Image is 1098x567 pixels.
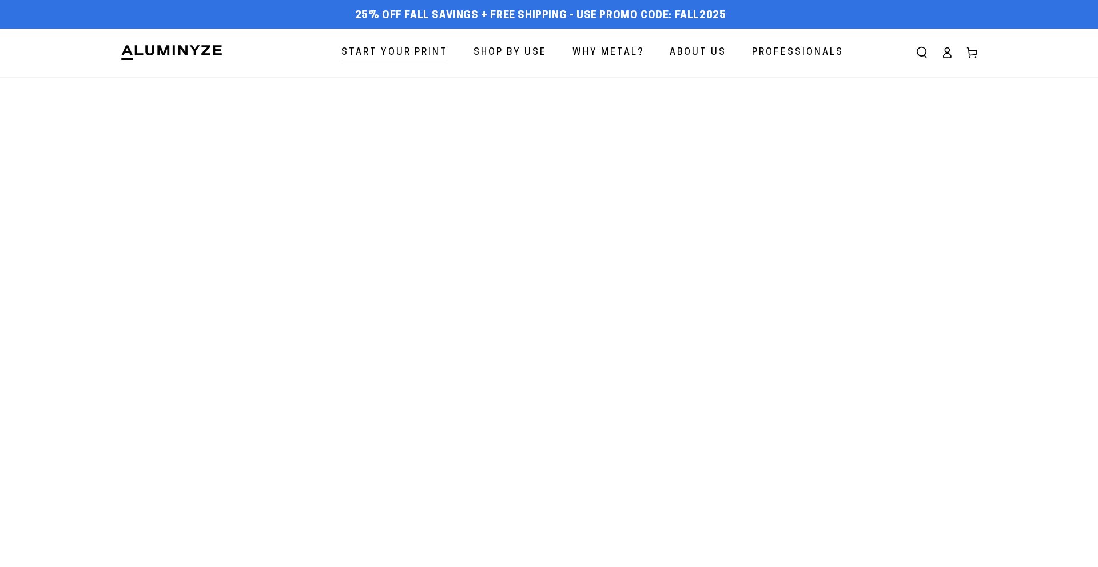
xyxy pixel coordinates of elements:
img: Aluminyze [120,44,223,61]
span: About Us [670,45,726,61]
span: Professionals [752,45,844,61]
a: Professionals [743,38,852,68]
span: 25% off FALL Savings + Free Shipping - Use Promo Code: FALL2025 [355,10,726,22]
a: About Us [661,38,735,68]
span: Why Metal? [572,45,644,61]
a: Shop By Use [465,38,555,68]
span: Shop By Use [474,45,547,61]
span: Start Your Print [341,45,448,61]
a: Why Metal? [564,38,653,68]
a: Start Your Print [333,38,456,68]
summary: Search our site [909,40,934,65]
